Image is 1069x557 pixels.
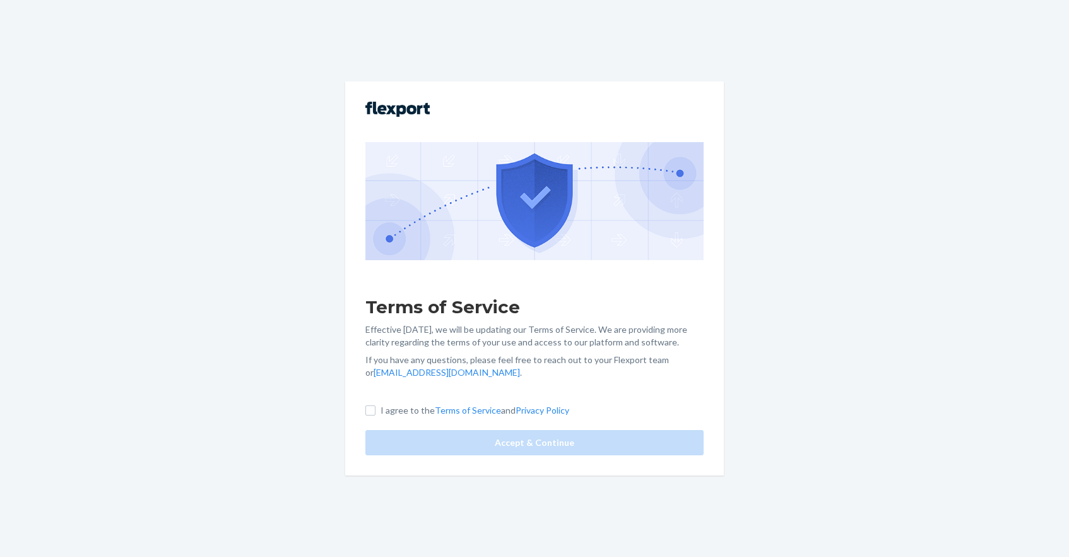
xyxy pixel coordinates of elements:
img: Flexport logo [365,102,430,117]
p: Effective [DATE], we will be updating our Terms of Service. We are providing more clarity regardi... [365,323,704,349]
a: [EMAIL_ADDRESS][DOMAIN_NAME] [374,367,520,378]
a: Privacy Policy [516,405,569,416]
button: Accept & Continue [365,430,704,455]
p: I agree to the and [381,404,569,417]
p: If you have any questions, please feel free to reach out to your Flexport team or . [365,354,704,379]
a: Terms of Service [435,405,501,416]
h1: Terms of Service [365,296,704,318]
img: GDPR Compliance [365,142,704,260]
input: I agree to theTerms of ServiceandPrivacy Policy [365,405,375,416]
